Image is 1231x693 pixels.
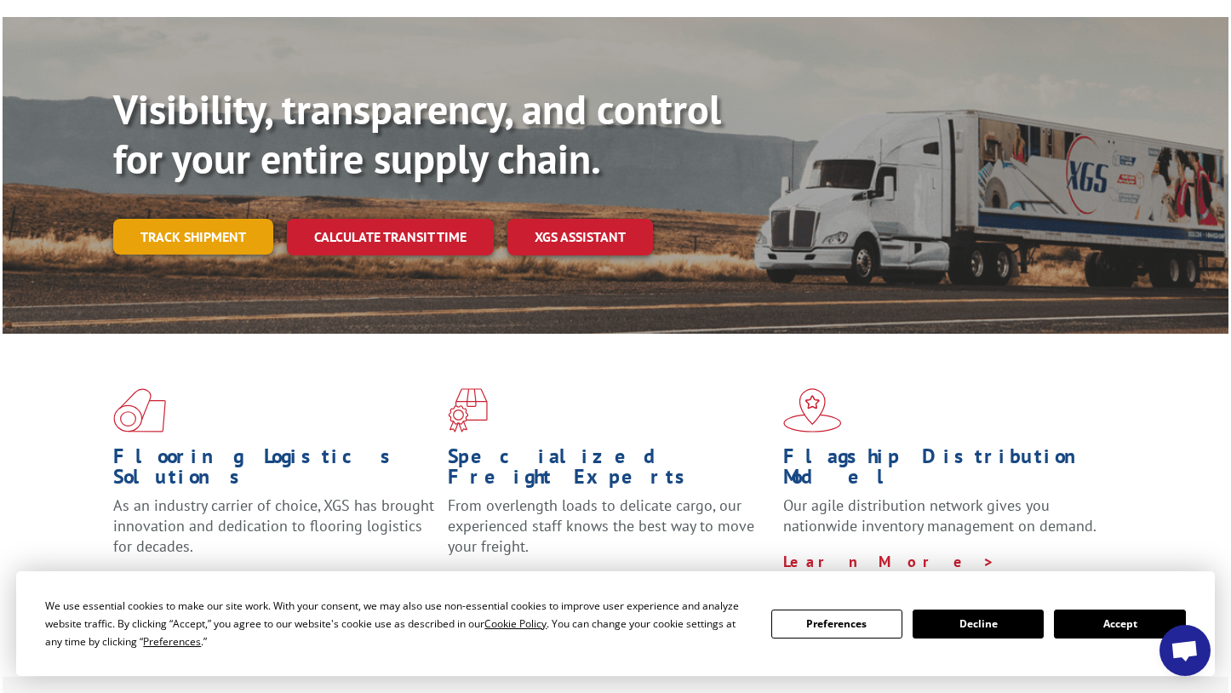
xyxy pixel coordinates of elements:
b: Visibility, transparency, and control for your entire supply chain. [113,83,721,185]
button: Accept [1054,610,1185,639]
h1: Specialized Freight Experts [448,446,770,495]
h1: Flagship Distribution Model [783,446,1105,495]
p: From overlength loads to delicate cargo, our experienced staff knows the best way to move your fr... [448,495,770,571]
img: xgs-icon-total-supply-chain-intelligence-red [113,388,166,432]
a: Calculate transit time [287,219,494,255]
span: As an industry carrier of choice, XGS has brought innovation and dedication to flooring logistics... [113,495,434,556]
a: Learn More > [783,552,995,571]
div: Cookie Consent Prompt [16,571,1215,676]
button: Decline [913,610,1044,639]
a: Track shipment [113,219,273,255]
div: We use essential cookies to make our site work. With your consent, we may also use non-essential ... [45,597,750,650]
span: Our agile distribution network gives you nationwide inventory management on demand. [783,495,1096,535]
a: XGS ASSISTANT [507,219,653,255]
div: Open chat [1159,625,1211,676]
span: Preferences [143,634,201,649]
img: xgs-icon-focused-on-flooring-red [448,388,488,432]
h1: Flooring Logistics Solutions [113,446,435,495]
button: Preferences [771,610,902,639]
span: Cookie Policy [484,616,547,631]
img: xgs-icon-flagship-distribution-model-red [783,388,842,432]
